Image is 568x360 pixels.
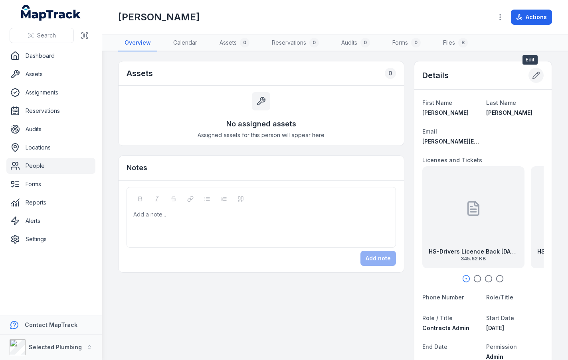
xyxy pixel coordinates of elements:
[6,48,95,64] a: Dashboard
[6,195,95,210] a: Reports
[486,353,503,360] span: Admin
[522,55,538,65] span: Edit
[6,231,95,247] a: Settings
[422,343,447,350] span: End Date
[429,248,518,256] strong: HS-Drivers Licence Back [DATE]
[486,343,517,350] span: Permission
[411,38,421,47] div: 0
[6,176,95,192] a: Forms
[386,35,427,51] a: Forms0
[6,66,95,82] a: Assets
[265,35,325,51] a: Reservations0
[511,10,552,25] button: Actions
[29,344,82,350] strong: Selected Plumbing
[6,121,95,137] a: Audits
[6,103,95,119] a: Reservations
[422,315,453,321] span: Role / Title
[486,294,513,301] span: Role/Title
[127,162,147,173] h3: Notes
[385,68,396,79] div: 0
[21,5,81,21] a: MapTrack
[37,31,56,39] span: Search
[486,325,504,331] time: 7/31/2013, 12:00:00 AM
[486,325,504,331] span: [DATE]
[422,128,437,135] span: Email
[486,315,514,321] span: Start Date
[422,294,464,301] span: Phone Number
[422,99,452,106] span: First Name
[167,35,204,51] a: Calendar
[422,70,449,81] h2: Details
[422,157,482,163] span: Licenses and Tickets
[127,68,153,79] h2: Assets
[458,38,468,47] div: 8
[10,28,74,43] button: Search
[6,213,95,229] a: Alerts
[118,11,200,24] h1: [PERSON_NAME]
[198,131,325,139] span: Assigned assets for this person will appear here
[118,35,157,51] a: Overview
[486,99,516,106] span: Last Name
[226,118,296,130] h3: No assigned assets
[6,158,95,174] a: People
[213,35,256,51] a: Assets0
[25,321,77,328] strong: Contact MapTrack
[240,38,249,47] div: 0
[429,256,518,262] span: 345.62 KB
[437,35,474,51] a: Files8
[6,140,95,155] a: Locations
[309,38,319,47] div: 0
[486,109,532,116] span: [PERSON_NAME]
[422,138,565,145] span: [PERSON_NAME][EMAIL_ADDRESS][DOMAIN_NAME]
[335,35,376,51] a: Audits0
[360,38,370,47] div: 0
[422,109,469,116] span: [PERSON_NAME]
[422,325,469,331] span: Contracts Admin
[6,85,95,100] a: Assignments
